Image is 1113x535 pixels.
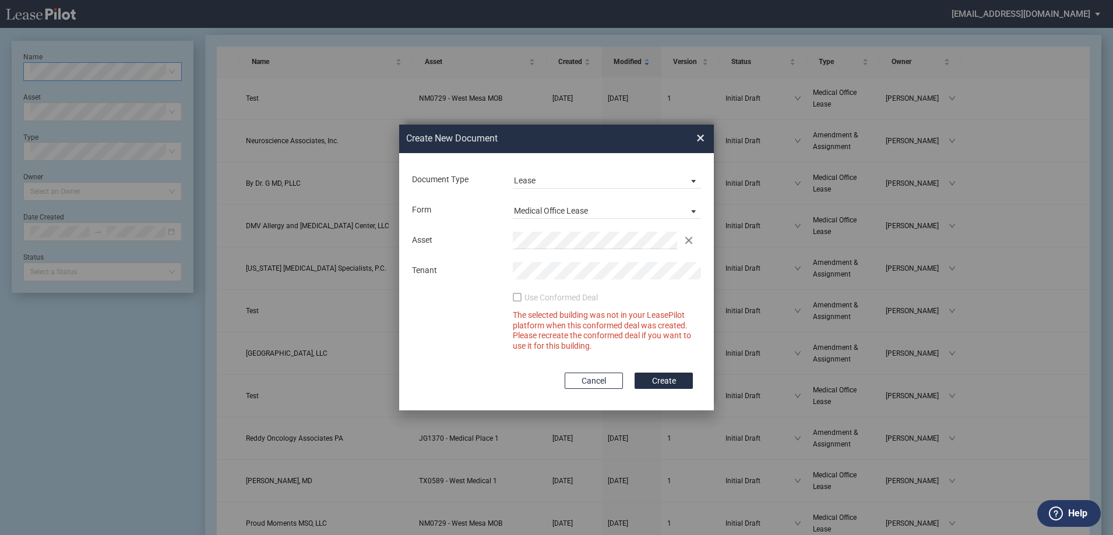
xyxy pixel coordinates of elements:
[1068,506,1087,521] label: Help
[513,292,598,306] md-checkbox: Use Conformed Deal
[635,373,693,389] button: Create
[696,129,705,147] span: ×
[513,171,701,189] md-select: Document Type: Lease
[405,235,506,246] div: Asset
[524,292,598,304] div: Use Conformed Deal
[406,132,654,145] h2: Create New Document
[405,265,506,277] div: Tenant
[399,125,714,411] md-dialog: Create New ...
[565,373,623,389] button: Cancel
[513,310,701,351] div: The selected building was not in your LeasePilot platform when this conformed deal was created. P...
[405,204,506,216] div: Form
[514,206,588,215] div: Medical Office Lease
[514,176,536,185] div: Lease
[405,174,506,186] div: Document Type
[513,201,701,219] md-select: Lease Form: Medical Office Lease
